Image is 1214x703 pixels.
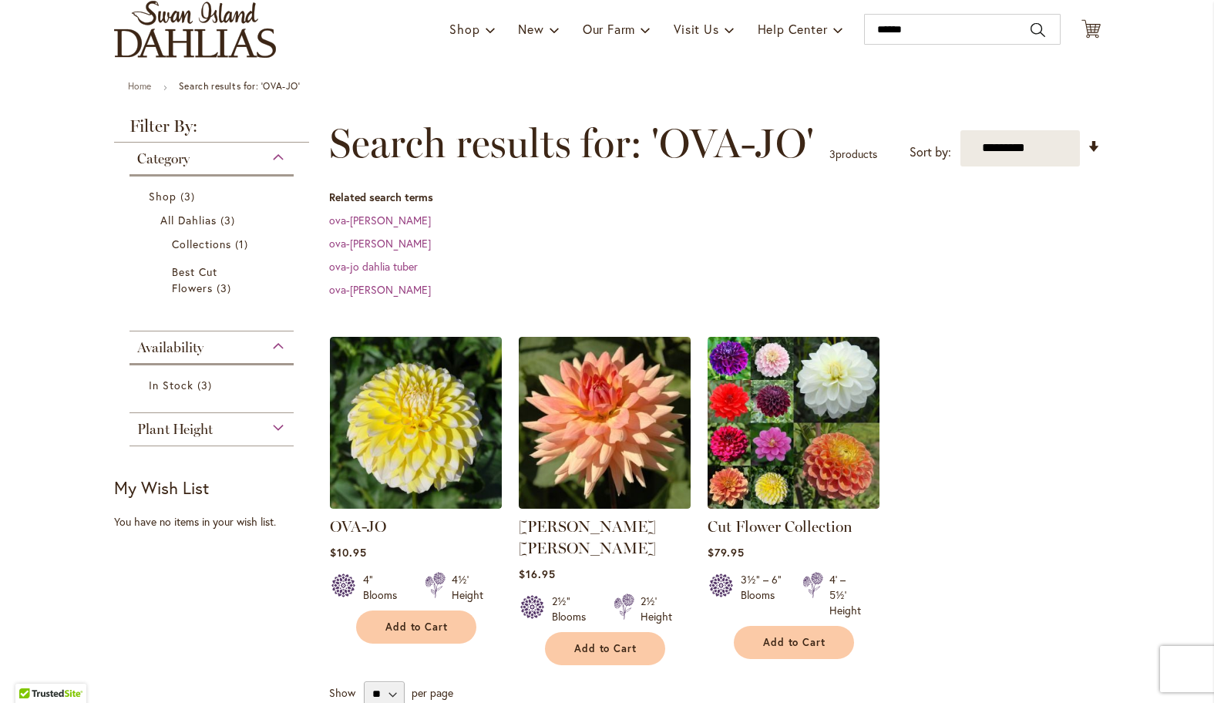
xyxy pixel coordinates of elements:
[910,138,951,166] label: Sort by:
[519,337,691,509] img: Mary Jo
[829,146,836,161] span: 3
[180,188,199,204] span: 3
[519,497,691,512] a: Mary Jo
[149,377,279,393] a: In Stock 3
[412,685,453,700] span: per page
[172,264,217,295] span: Best Cut Flowers
[12,648,55,691] iframe: Launch Accessibility Center
[708,337,879,509] img: CUT FLOWER COLLECTION
[160,213,217,227] span: All Dahlias
[734,626,854,659] button: Add to Cart
[137,150,190,167] span: Category
[179,80,301,92] strong: Search results for: 'OVA-JO'
[363,572,406,603] div: 4" Blooms
[449,21,479,37] span: Shop
[330,337,502,509] img: OVA-JO
[149,378,193,392] span: In Stock
[519,517,656,557] a: [PERSON_NAME] [PERSON_NAME]
[741,572,784,618] div: 3½" – 6" Blooms
[763,636,826,649] span: Add to Cart
[330,545,367,560] span: $10.95
[330,517,386,536] a: OVA-JO
[552,594,595,624] div: 2½" Blooms
[674,21,718,37] span: Visit Us
[329,190,1101,205] dt: Related search terms
[217,280,235,296] span: 3
[519,567,556,581] span: $16.95
[172,264,256,296] a: Best Cut Flowers
[330,497,502,512] a: OVA-JO
[758,21,828,37] span: Help Center
[197,377,216,393] span: 3
[356,610,476,644] button: Add to Cart
[329,213,431,227] a: ova-[PERSON_NAME]
[708,497,879,512] a: CUT FLOWER COLLECTION
[114,476,209,499] strong: My Wish List
[574,642,637,655] span: Add to Cart
[641,594,672,624] div: 2½' Height
[545,632,665,665] button: Add to Cart
[137,339,203,356] span: Availability
[385,621,449,634] span: Add to Cart
[329,259,418,274] a: ova-jo dahlia tuber
[137,421,213,438] span: Plant Height
[829,572,861,618] div: 4' – 5½' Height
[518,21,543,37] span: New
[829,142,877,166] p: products
[172,237,232,251] span: Collections
[149,189,177,203] span: Shop
[172,236,256,252] a: Collections
[583,21,635,37] span: Our Farm
[114,118,310,143] strong: Filter By:
[452,572,483,603] div: 4½' Height
[329,120,814,166] span: Search results for: 'OVA-JO'
[708,545,745,560] span: $79.95
[329,282,431,297] a: ova-[PERSON_NAME]
[708,517,852,536] a: Cut Flower Collection
[329,685,355,700] span: Show
[149,188,279,204] a: Shop
[114,514,320,530] div: You have no items in your wish list.
[114,1,276,58] a: store logo
[160,212,267,228] a: All Dahlias
[329,236,431,251] a: ova-[PERSON_NAME]
[235,236,252,252] span: 1
[220,212,239,228] span: 3
[128,80,152,92] a: Home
